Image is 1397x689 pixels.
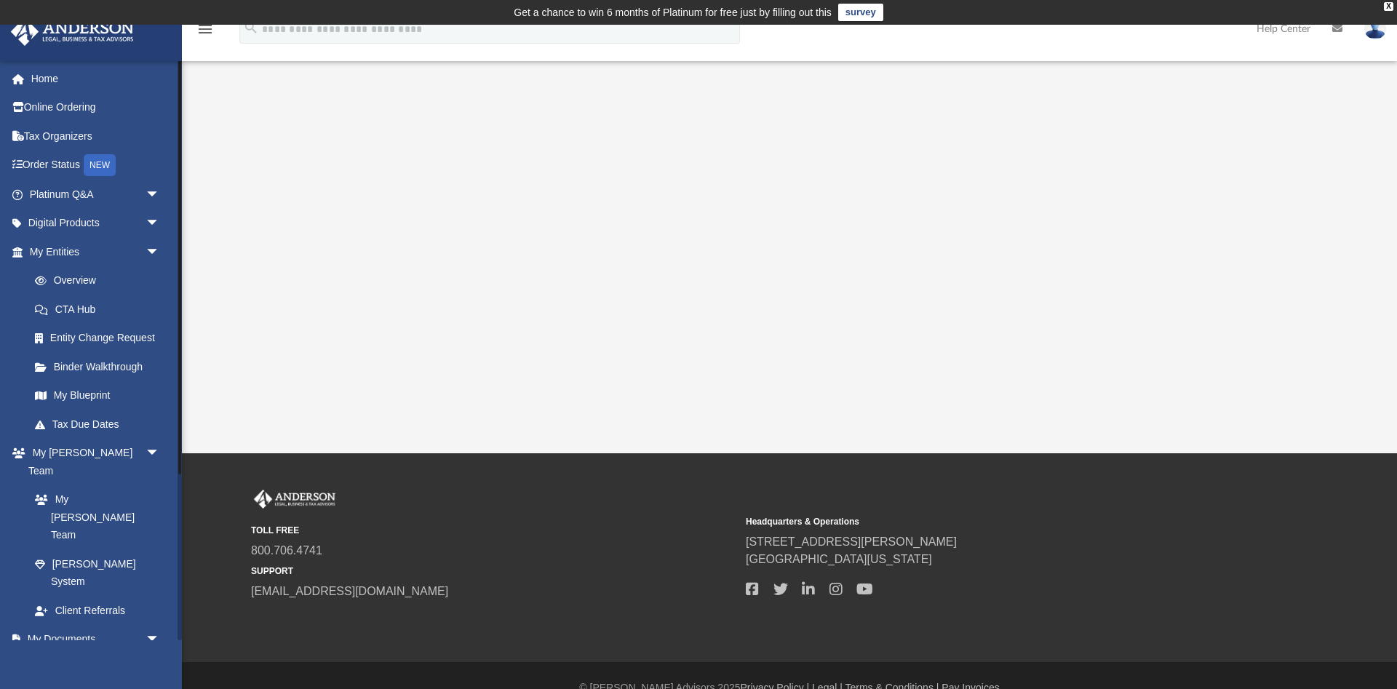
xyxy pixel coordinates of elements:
img: Anderson Advisors Platinum Portal [7,17,138,46]
a: Digital Productsarrow_drop_down [10,209,182,238]
div: close [1384,2,1393,11]
a: Online Ordering [10,93,182,122]
a: survey [838,4,883,21]
a: My [PERSON_NAME] Teamarrow_drop_down [10,439,175,485]
a: My [PERSON_NAME] Team [20,485,167,550]
span: arrow_drop_down [146,439,175,469]
span: arrow_drop_down [146,625,175,655]
img: User Pic [1364,18,1386,39]
div: NEW [84,154,116,176]
i: search [243,20,259,36]
a: Platinum Q&Aarrow_drop_down [10,180,182,209]
a: Home [10,64,182,93]
small: SUPPORT [251,565,736,578]
a: My Documentsarrow_drop_down [10,625,182,654]
a: [GEOGRAPHIC_DATA][US_STATE] [746,553,932,565]
a: CTA Hub [20,295,182,324]
a: My Blueprint [20,381,175,410]
a: Entity Change Request [20,324,182,353]
span: arrow_drop_down [146,180,175,210]
a: [STREET_ADDRESS][PERSON_NAME] [746,535,957,548]
a: My Entitiesarrow_drop_down [10,237,182,266]
a: [PERSON_NAME] System [20,549,175,596]
a: Tax Due Dates [20,410,182,439]
a: Tax Organizers [10,122,182,151]
div: Get a chance to win 6 months of Platinum for free just by filling out this [514,4,832,21]
small: Headquarters & Operations [746,515,1230,528]
i: menu [196,20,214,38]
img: Anderson Advisors Platinum Portal [251,490,338,509]
a: Binder Walkthrough [20,352,182,381]
a: [EMAIL_ADDRESS][DOMAIN_NAME] [251,585,448,597]
a: menu [196,28,214,38]
a: Order StatusNEW [10,151,182,180]
a: 800.706.4741 [251,544,322,557]
a: Client Referrals [20,596,175,625]
a: Overview [20,266,182,295]
span: arrow_drop_down [146,237,175,267]
small: TOLL FREE [251,524,736,537]
span: arrow_drop_down [146,209,175,239]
